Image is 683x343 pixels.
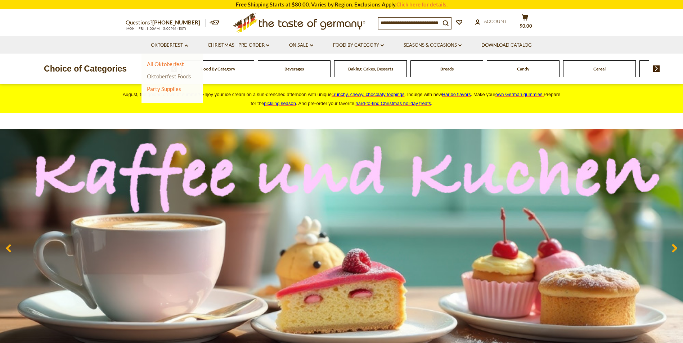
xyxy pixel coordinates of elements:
img: next arrow [653,65,660,72]
a: Haribo flavors [442,92,471,97]
a: [PHONE_NUMBER] [152,19,200,26]
a: Account [475,18,507,26]
span: own German gummies [495,92,543,97]
a: crunchy, chewy, chocolaty toppings [332,92,405,97]
a: Food By Category [201,66,235,72]
a: pickling season [264,101,296,106]
a: Party Supplies [147,86,181,92]
a: Food By Category [333,41,384,49]
a: All Oktoberfest [147,61,184,67]
a: Cereal [593,66,606,72]
a: Oktoberfest Foods [147,73,191,79]
a: Oktoberfest [151,41,188,49]
span: $0.00 [520,23,532,29]
a: Download Catalog [481,41,532,49]
a: On Sale [289,41,313,49]
p: Questions? [126,18,206,27]
span: August, the golden crown of summer! Enjoy your ice cream on a sun-drenched afternoon with unique ... [123,92,561,106]
a: Baking, Cakes, Desserts [348,66,393,72]
a: Christmas - PRE-ORDER [208,41,269,49]
a: Candy [517,66,529,72]
span: runchy, chewy, chocolaty toppings [334,92,404,97]
a: hard-to-find Christmas holiday treats [356,101,431,106]
span: MON - FRI, 9:00AM - 5:00PM (EST) [126,27,187,31]
a: Seasons & Occasions [404,41,462,49]
a: Breads [440,66,454,72]
a: Beverages [284,66,304,72]
a: Click here for details. [396,1,448,8]
span: . [356,101,432,106]
span: Account [484,18,507,24]
a: own German gummies. [495,92,544,97]
button: $0.00 [515,14,536,32]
